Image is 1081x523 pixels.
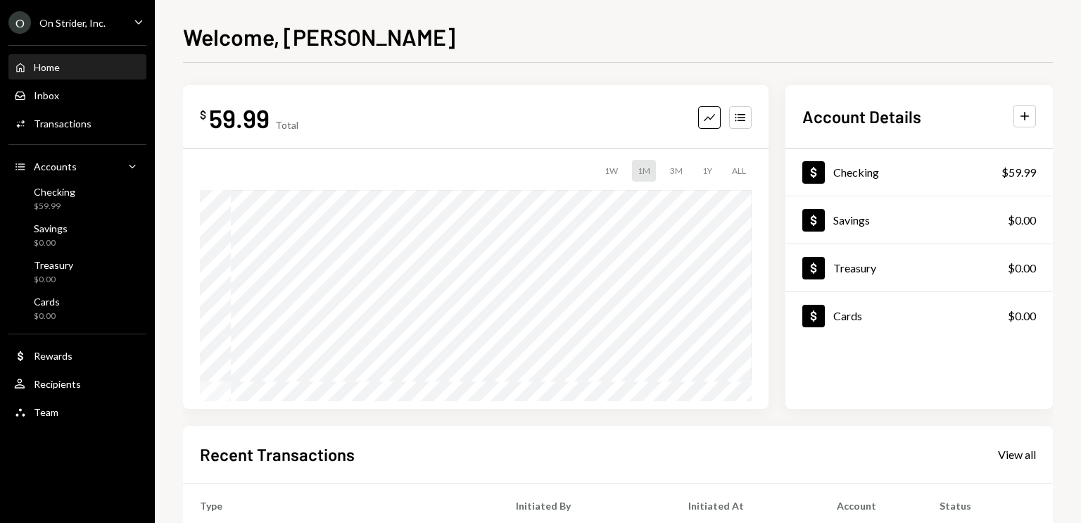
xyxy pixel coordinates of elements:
div: $59.99 [34,201,75,213]
div: Treasury [833,261,876,275]
a: Team [8,399,146,424]
div: Checking [833,165,879,179]
h2: Account Details [802,105,921,128]
div: Total [275,119,298,131]
div: Home [34,61,60,73]
div: $0.00 [34,274,73,286]
div: Recipients [34,378,81,390]
div: Checking [34,186,75,198]
a: Home [8,54,146,80]
div: $0.00 [1008,212,1036,229]
a: Rewards [8,343,146,368]
div: 3M [664,160,688,182]
a: Checking$59.99 [785,149,1053,196]
a: Checking$59.99 [8,182,146,215]
div: $0.00 [34,237,68,249]
div: O [8,11,31,34]
div: $ [200,108,206,122]
h1: Welcome, [PERSON_NAME] [183,23,455,51]
a: View all [998,446,1036,462]
a: Accounts [8,153,146,179]
div: Rewards [34,350,72,362]
a: Cards$0.00 [8,291,146,325]
div: 1Y [697,160,718,182]
a: Transactions [8,111,146,136]
a: Savings$0.00 [785,196,1053,244]
div: 1W [599,160,624,182]
div: View all [998,448,1036,462]
a: Treasury$0.00 [8,255,146,289]
div: $0.00 [1008,308,1036,324]
div: $59.99 [1001,164,1036,181]
a: Savings$0.00 [8,218,146,252]
div: Savings [833,213,870,227]
div: 1M [632,160,656,182]
h2: Recent Transactions [200,443,355,466]
div: Cards [34,296,60,308]
div: ALL [726,160,752,182]
div: Transactions [34,118,91,130]
div: Accounts [34,160,77,172]
a: Inbox [8,82,146,108]
a: Recipients [8,371,146,396]
a: Cards$0.00 [785,292,1053,339]
div: On Strider, Inc. [39,17,106,29]
div: Savings [34,222,68,234]
div: Cards [833,309,862,322]
div: 59.99 [209,102,270,134]
div: $0.00 [34,310,60,322]
div: Treasury [34,259,73,271]
div: Inbox [34,89,59,101]
a: Treasury$0.00 [785,244,1053,291]
div: $0.00 [1008,260,1036,277]
div: Team [34,406,58,418]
